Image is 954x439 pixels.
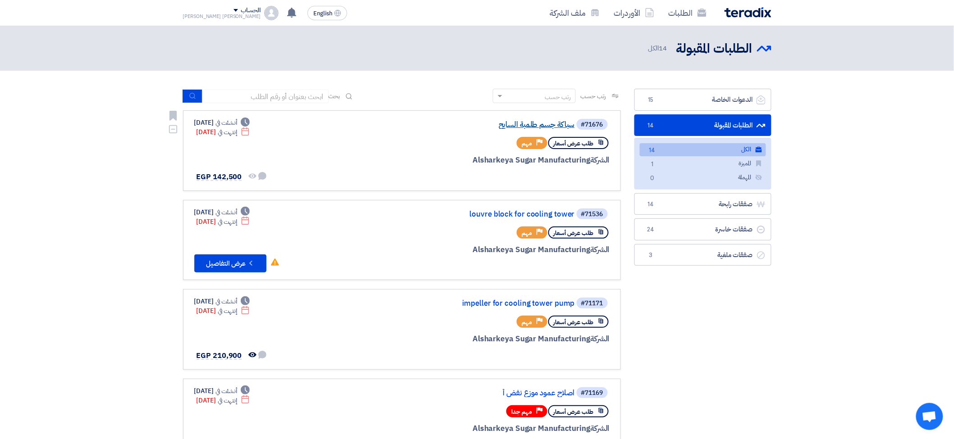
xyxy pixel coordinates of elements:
div: [PERSON_NAME] [PERSON_NAME] [183,14,261,19]
span: 14 [647,146,658,155]
span: 14 [659,43,667,53]
div: #71169 [581,390,603,396]
span: مهم [522,318,532,326]
span: الشركة [590,423,610,434]
div: Alsharkeya Sugar Manufacturing [393,244,610,256]
span: مهم [522,139,532,148]
a: الطلبات المقبولة14 [634,114,771,136]
span: مهم [522,229,532,237]
span: الشركة [590,333,610,344]
div: [DATE] [194,208,250,217]
div: Alsharkeya Sugar Manufacturing [393,333,610,345]
span: 0 [647,174,658,183]
a: صفقات ملغية3 [634,244,771,266]
span: إنتهت في [218,217,237,226]
div: Alsharkeya Sugar Manufacturing [393,154,610,166]
div: رتب حسب [545,92,571,102]
a: صفقات خاسرة24 [634,218,771,240]
button: English [307,6,347,20]
span: English [313,10,332,17]
div: Alsharkeya Sugar Manufacturing [393,423,610,434]
span: الكل [648,43,669,54]
a: ملف الشركة [543,2,607,23]
div: #71536 [581,211,603,217]
span: أنشئت في [216,118,237,127]
span: أنشئت في [216,386,237,396]
div: [DATE] [194,297,250,306]
span: EGP 210,900 [197,350,242,361]
img: profile_test.png [264,6,279,20]
span: 15 [646,95,656,104]
span: 14 [646,121,656,130]
a: الأوردرات [607,2,661,23]
span: الشركة [590,244,610,255]
a: الطلبات [661,2,714,23]
a: المهملة [640,171,766,184]
span: طلب عرض أسعار [554,407,594,416]
span: إنتهت في [218,396,237,405]
a: المميزة [640,157,766,170]
a: اصلاح عمود موزع نفض أ [394,389,575,397]
span: طلب عرض أسعار [554,229,594,237]
button: عرض التفاصيل [194,254,266,272]
span: 1 [647,160,658,169]
a: impeller for cooling tower pump [394,299,575,308]
a: louvre block for cooling tower [394,210,575,218]
div: [DATE] [197,306,250,316]
span: أنشئت في [216,208,237,217]
span: 3 [646,251,656,260]
span: طلب عرض أسعار [554,139,594,148]
div: [DATE] [194,118,250,127]
div: [DATE] [194,386,250,396]
span: إنتهت في [218,127,237,137]
input: ابحث بعنوان أو رقم الطلب [202,90,329,103]
a: الدعوات الخاصة15 [634,89,771,111]
a: الكل [640,143,766,156]
span: EGP 142,500 [197,172,242,182]
div: الحساب [241,7,260,14]
span: رتب حسب [580,91,606,101]
div: #71676 [581,122,603,128]
a: سباكة جسم طلمبة السايح [394,121,575,129]
span: بحث [329,91,340,101]
div: [DATE] [197,217,250,226]
div: [DATE] [197,396,250,405]
span: 24 [646,225,656,234]
a: صفقات رابحة14 [634,193,771,215]
div: دردشة مفتوحة [916,403,943,430]
span: طلب عرض أسعار [554,318,594,326]
span: الشركة [590,154,610,166]
div: #71171 [581,300,603,307]
span: إنتهت في [218,306,237,316]
h2: الطلبات المقبولة [676,40,752,58]
div: [DATE] [197,127,250,137]
span: أنشئت في [216,297,237,306]
img: Teradix logo [725,7,771,18]
span: 14 [646,200,656,209]
span: مهم جدا [512,407,532,416]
